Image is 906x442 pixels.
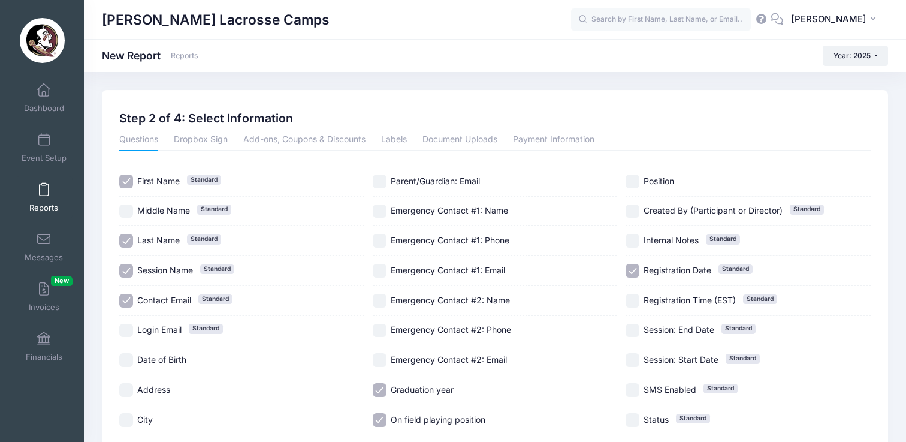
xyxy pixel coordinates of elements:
img: Sara Tisdale Lacrosse Camps [20,18,65,63]
input: Middle NameStandard [119,205,133,218]
span: Position [644,176,674,186]
input: Contact EmailStandard [119,294,133,308]
span: Dashboard [24,103,64,113]
span: Standard [198,294,232,304]
a: Messages [16,226,73,268]
span: Year: 2025 [833,51,871,60]
a: Dashboard [16,77,73,119]
input: SMS EnabledStandard [626,383,639,397]
span: SMS Enabled [644,384,696,395]
input: Date of Birth [119,353,133,367]
input: Session NameStandard [119,264,133,278]
span: Last Name [137,235,180,245]
span: Standard [718,264,753,274]
a: Financials [16,326,73,368]
span: Standard [187,234,221,244]
a: Reports [16,176,73,218]
span: Parent/Guardian: Email [391,176,480,186]
span: Standard [726,354,760,363]
input: Parent/Guardian: Email [373,175,386,188]
span: Standard [703,384,738,393]
span: Standard [189,324,223,333]
input: City [119,413,133,427]
span: Standard [706,234,740,244]
span: Messages [25,252,63,263]
span: Standard [187,175,221,185]
span: Date of Birth [137,354,186,365]
span: Standard [743,294,777,304]
input: Internal NotesStandard [626,234,639,248]
span: Standard [721,324,756,333]
input: Search by First Name, Last Name, or Email... [571,8,751,32]
h1: New Report [102,49,198,62]
span: Contact Email [137,295,191,305]
input: StatusStandard [626,413,639,427]
span: Graduation year [391,384,454,395]
input: On field playing position [373,413,386,427]
span: Login Email [137,324,182,335]
span: Reports [29,203,58,213]
button: Year: 2025 [823,46,888,66]
h1: [PERSON_NAME] Lacrosse Camps [102,6,330,34]
input: Address [119,383,133,397]
a: Reports [171,52,198,61]
a: Dropbox Sign [174,130,228,151]
input: Emergency Contact #1: Name [373,205,386,218]
input: First NameStandard [119,175,133,188]
input: Created By (Participant or Director)Standard [626,205,639,218]
input: Emergency Contact #2: Name [373,294,386,308]
span: Emergency Contact #2: Phone [391,324,511,335]
a: Add-ons, Coupons & Discounts [243,130,366,151]
input: Emergency Contact #2: Phone [373,324,386,338]
a: Event Setup [16,127,73,169]
input: Position [626,175,639,188]
a: Labels [381,130,407,151]
input: Emergency Contact #1: Phone [373,234,386,248]
span: City [137,414,153,425]
span: Emergency Contact #2: Email [391,354,507,365]
input: Graduation year [373,383,386,397]
span: Emergency Contact #2: Name [391,295,510,305]
span: Registration Time (EST) [644,295,736,305]
span: Standard [197,205,231,214]
input: Emergency Contact #1: Email [373,264,386,278]
span: Status [644,414,669,425]
span: Standard [200,264,234,274]
span: Registration Date [644,265,711,275]
input: Emergency Contact #2: Email [373,353,386,367]
input: Last NameStandard [119,234,133,248]
span: Financials [26,352,62,362]
span: Emergency Contact #1: Name [391,205,508,215]
span: Created By (Participant or Director) [644,205,783,215]
span: Session: End Date [644,324,714,335]
span: Emergency Contact #1: Email [391,265,505,275]
span: Standard [790,205,824,214]
span: Invoices [29,302,59,312]
a: Payment Information [513,130,594,151]
span: Middle Name [137,205,190,215]
span: Emergency Contact #1: Phone [391,235,509,245]
button: [PERSON_NAME] [783,6,888,34]
span: Internal Notes [644,235,699,245]
h2: Step 2 of 4: Select Information [119,112,293,125]
span: Event Setup [22,153,67,163]
span: New [51,276,73,286]
input: Session: Start DateStandard [626,353,639,367]
span: [PERSON_NAME] [791,13,866,26]
a: Questions [119,130,158,151]
span: Session Name [137,265,193,275]
a: Document Uploads [422,130,497,151]
input: Login EmailStandard [119,324,133,338]
a: InvoicesNew [16,276,73,318]
span: Session: Start Date [644,354,718,365]
input: Registration Time (EST)Standard [626,294,639,308]
input: Registration DateStandard [626,264,639,278]
input: Session: End DateStandard [626,324,639,338]
span: First Name [137,176,180,186]
span: Address [137,384,170,395]
span: Standard [676,414,710,423]
span: On field playing position [391,414,485,425]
